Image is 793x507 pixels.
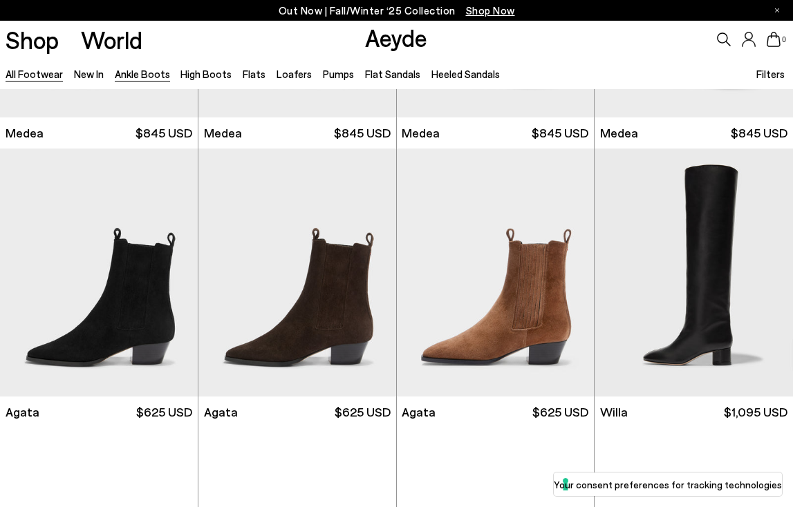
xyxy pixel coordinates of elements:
[204,124,242,142] span: Medea
[323,68,354,80] a: Pumps
[731,124,787,142] span: $845 USD
[595,149,793,397] img: Willa Leather Over-Knee Boots
[600,403,628,421] span: Willa
[532,403,588,421] span: $625 USD
[600,124,638,142] span: Medea
[724,403,787,421] span: $1,095 USD
[334,124,391,142] span: $845 USD
[397,149,595,397] img: Agata Suede Ankle Boots
[277,68,312,80] a: Loafers
[6,403,39,421] span: Agata
[335,403,391,421] span: $625 USD
[466,4,515,17] span: Navigate to /collections/new-in
[243,68,265,80] a: Flats
[532,124,588,142] span: $845 USD
[595,117,793,149] a: Medea $845 USD
[136,403,192,421] span: $625 USD
[6,68,63,80] a: All Footwear
[180,68,232,80] a: High Boots
[554,477,782,492] label: Your consent preferences for tracking technologies
[365,68,420,80] a: Flat Sandals
[81,28,142,52] a: World
[115,68,170,80] a: Ankle Boots
[136,124,192,142] span: $845 USD
[279,2,515,19] p: Out Now | Fall/Winter ‘25 Collection
[365,23,427,52] a: Aeyde
[756,68,785,80] span: Filters
[767,32,781,47] a: 0
[6,28,59,52] a: Shop
[74,68,104,80] a: New In
[198,396,396,428] a: Agata $625 USD
[781,36,787,44] span: 0
[595,396,793,428] a: Willa $1,095 USD
[431,68,500,80] a: Heeled Sandals
[198,117,396,149] a: Medea $845 USD
[397,396,595,428] a: Agata $625 USD
[402,124,440,142] span: Medea
[198,149,396,397] img: Agata Suede Ankle Boots
[397,117,595,149] a: Medea $845 USD
[402,403,436,421] span: Agata
[554,472,782,496] button: Your consent preferences for tracking technologies
[6,124,44,142] span: Medea
[204,403,238,421] span: Agata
